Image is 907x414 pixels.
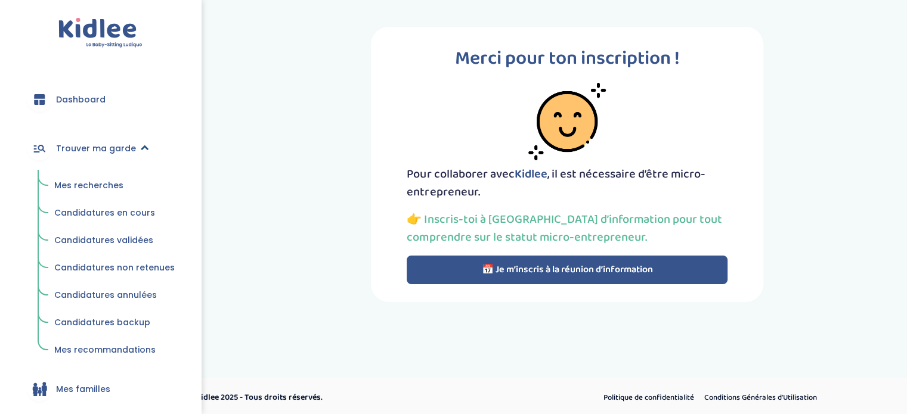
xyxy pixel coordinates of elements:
[56,383,110,396] span: Mes familles
[46,312,183,334] a: Candidatures backup
[56,142,136,155] span: Trouver ma garde
[700,390,821,406] a: Conditions Générales d’Utilisation
[18,127,183,170] a: Trouver ma garde
[54,207,155,219] span: Candidatures en cours
[54,289,157,301] span: Candidatures annulées
[407,210,728,246] p: 👉 Inscris-toi à [GEOGRAPHIC_DATA] d’information pour tout comprendre sur le statut micro-entrepre...
[528,83,606,160] img: smiley-face
[188,391,504,404] p: © Kidlee 2025 - Tous droits réservés.
[56,94,106,106] span: Dashboard
[46,175,183,197] a: Mes recherches
[407,256,728,284] button: 📅 Je m’inscris à la réunion d’information
[599,390,698,406] a: Politique de confidentialité
[54,179,123,191] span: Mes recherches
[54,316,150,328] span: Candidatures backup
[54,262,175,273] span: Candidatures non retenues
[46,257,183,279] a: Candidatures non retenues
[514,164,547,183] span: Kidlee
[407,45,728,73] p: Merci pour ton inscription !
[18,78,183,121] a: Dashboard
[46,202,183,225] a: Candidatures en cours
[46,339,183,362] a: Mes recommandations
[46,284,183,307] a: Candidatures annulées
[407,165,728,201] p: Pour collaborer avec , il est nécessaire d’être micro-entrepreneur.
[58,18,143,48] img: logo.svg
[54,344,156,356] span: Mes recommandations
[54,234,153,246] span: Candidatures validées
[18,368,183,410] a: Mes familles
[46,229,183,252] a: Candidatures validées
